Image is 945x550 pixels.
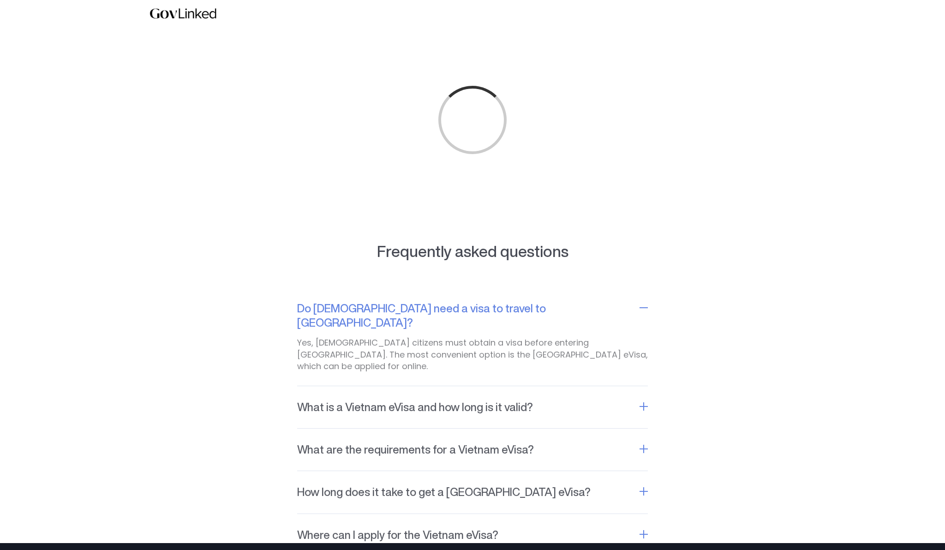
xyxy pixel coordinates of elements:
[297,400,533,414] h2: What is a Vietnam eVisa and how long is it valid?
[297,241,648,261] h4: Frequently asked questions
[297,485,591,500] h2: How long does it take to get a [GEOGRAPHIC_DATA] eVisa?
[297,301,634,330] h2: Do [DEMOGRAPHIC_DATA] need a visa to travel to [GEOGRAPHIC_DATA]?
[297,442,534,457] h2: What are the requirements for a Vietnam eVisa?
[150,5,217,23] a: home
[297,528,498,542] h2: Where can I apply for the Vietnam eVisa?
[297,337,648,372] p: Yes, [DEMOGRAPHIC_DATA] citizens must obtain a visa before entering [GEOGRAPHIC_DATA]. The most c...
